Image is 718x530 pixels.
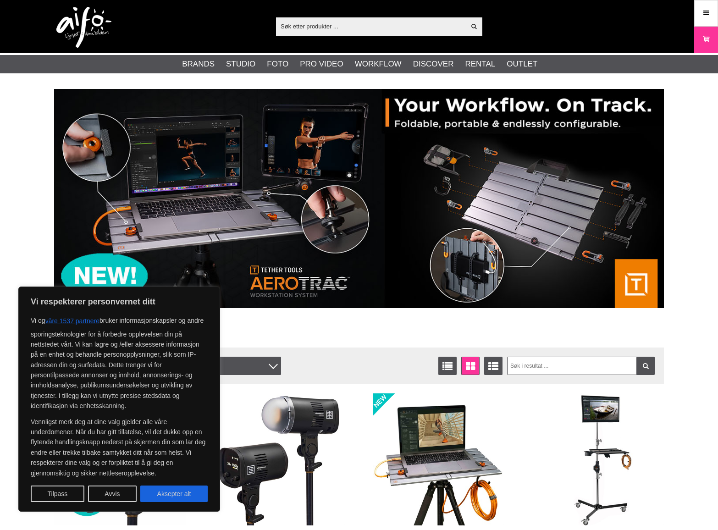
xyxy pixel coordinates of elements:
[373,393,505,525] img: Tether Tools AeroTrac Workstation System
[438,357,457,375] a: Vis liste
[140,486,208,502] button: Aksepter alt
[31,486,84,502] button: Tilpass
[54,89,664,308] img: Ad:007 banner-header-aerotrac-1390x500.jpg
[56,7,111,48] img: logo.png
[226,58,255,70] a: Studio
[507,58,537,70] a: Outlet
[276,19,465,33] input: Søk etter produkter ...
[31,296,208,307] p: Vi respekterer personvernet ditt
[413,58,454,70] a: Discover
[31,417,208,478] p: Vennligst merk deg at dine valg gjelder alle våre underdomener. Når du har gitt tillatelse, vil d...
[300,58,343,70] a: Pro Video
[461,357,480,375] a: Vindusvisning
[18,287,220,512] div: Vi respekterer personvernet ditt
[484,357,503,375] a: Utvidet liste
[267,58,288,70] a: Foto
[45,313,99,329] button: våre 1537 partnere
[355,58,402,70] a: Workflow
[182,58,215,70] a: Brands
[31,313,208,411] p: Vi og bruker informasjonskapsler og andre sporingsteknologier for å forbedre opplevelsen din på n...
[636,357,655,375] a: Filter
[213,393,345,525] img: Elinchrom LED 100 C LED Light Dual Kit
[532,393,664,525] img: Tethering Ultimate Kit
[507,357,655,375] input: Søk i resultat ...
[88,486,137,502] button: Avvis
[465,58,495,70] a: Rental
